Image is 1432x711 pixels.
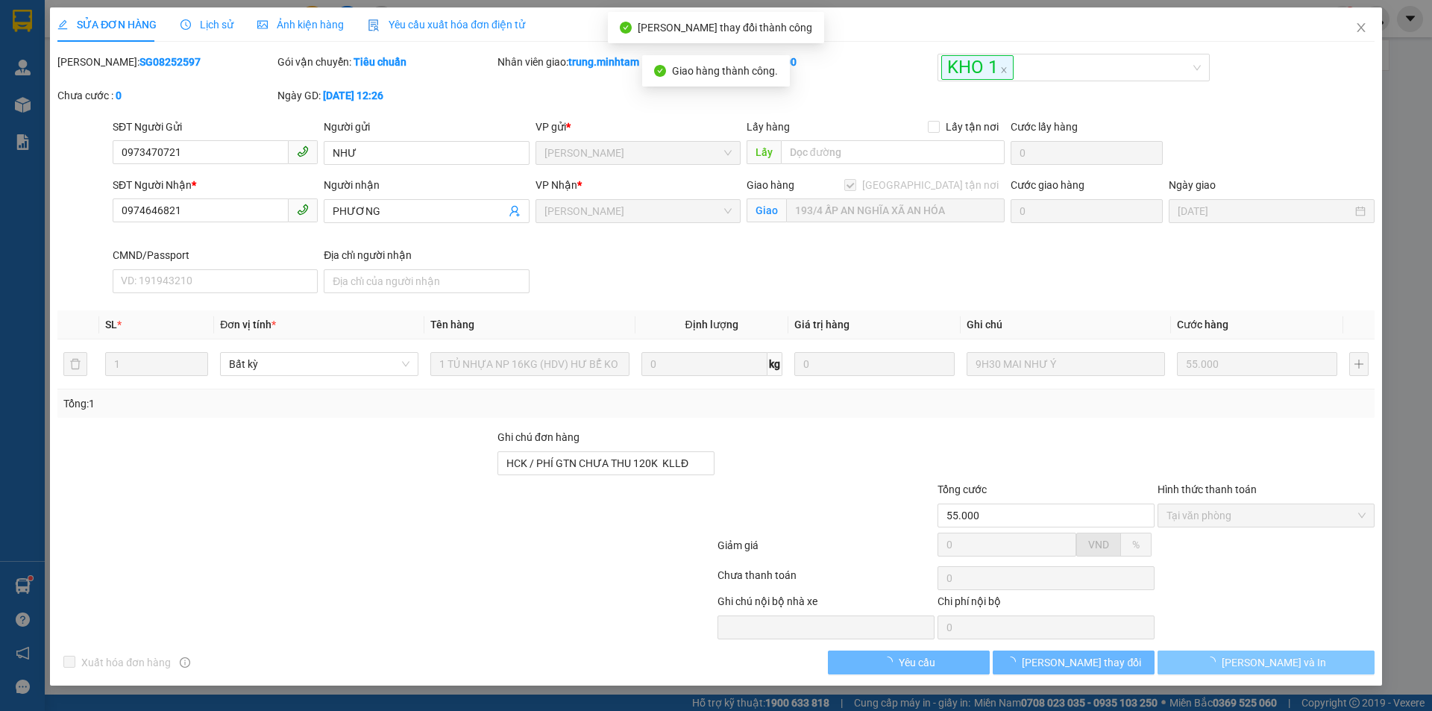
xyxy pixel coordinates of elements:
[1011,199,1163,223] input: Cước giao hàng
[368,19,380,31] img: icon
[828,651,990,674] button: Yêu cầu
[747,179,794,191] span: Giao hàng
[354,56,406,68] b: Tiêu chuẩn
[430,319,474,331] span: Tên hàng
[882,657,899,667] span: loading
[324,177,529,193] div: Người nhận
[13,13,132,46] div: [PERSON_NAME]
[277,54,494,70] div: Gói vận chuyển:
[536,119,741,135] div: VP gửi
[57,19,157,31] span: SỬA ĐƠN HÀNG
[1222,654,1326,671] span: [PERSON_NAME] và In
[536,179,577,191] span: VP Nhận
[57,87,274,104] div: Chưa cước :
[180,19,233,31] span: Lịch sử
[497,451,715,475] input: Ghi chú đơn hàng
[1177,319,1228,331] span: Cước hàng
[1022,654,1141,671] span: [PERSON_NAME] thay đổi
[297,204,309,216] span: phone
[1005,657,1022,667] span: loading
[1011,179,1084,191] label: Cước giao hàng
[1132,539,1140,551] span: %
[509,205,521,217] span: user-add
[1177,352,1337,376] input: 0
[717,593,935,616] div: Ghi chú nội bộ nhà xe
[856,177,1005,193] span: [GEOGRAPHIC_DATA] tận nơi
[297,145,309,157] span: phone
[57,54,274,70] div: [PERSON_NAME]:
[142,14,178,30] span: Nhận:
[113,177,318,193] div: SĐT Người Nhận
[638,22,812,34] span: [PERSON_NAME] thay đổi thành công
[277,87,494,104] div: Ngày GD:
[1011,141,1163,165] input: Cước lấy hàng
[568,56,639,68] b: trung.minhtam
[1166,504,1366,527] span: Tại văn phòng
[747,140,781,164] span: Lấy
[229,353,409,375] span: Bất kỳ
[1088,539,1109,551] span: VND
[747,198,786,222] span: Giao
[1011,121,1078,133] label: Cước lấy hàng
[140,94,303,131] div: 20.000
[794,352,955,376] input: 0
[781,140,1005,164] input: Dọc đường
[747,121,790,133] span: Lấy hàng
[1355,22,1367,34] span: close
[716,567,936,593] div: Chưa thanh toán
[1158,483,1257,495] label: Hình thức thanh toán
[993,651,1155,674] button: [PERSON_NAME] thay đổi
[941,55,1014,80] span: KHO 1
[544,200,732,222] span: Ngã Tư Huyện
[180,19,191,30] span: clock-circle
[1000,66,1008,74] span: close
[1178,203,1351,219] input: Ngày giao
[1169,179,1216,191] label: Ngày giao
[620,22,632,34] span: check-circle
[142,13,301,31] div: [PERSON_NAME]
[767,352,782,376] span: kg
[654,65,666,77] span: check-circle
[75,654,177,671] span: Xuất hóa đơn hàng
[368,19,525,31] span: Yêu cầu xuất hóa đơn điện tử
[323,90,383,101] b: [DATE] 12:26
[497,54,715,70] div: Nhân viên giao:
[940,119,1005,135] span: Lấy tận nơi
[13,46,132,64] div: TRÚC
[430,352,629,376] input: VD: Bàn, Ghế
[1205,657,1222,667] span: loading
[786,198,1005,222] input: Giao tận nơi
[967,352,1165,376] input: Ghi Chú
[113,119,318,135] div: SĐT Người Gửi
[938,593,1155,616] div: Chi phí nội bộ
[544,142,732,164] span: Hồ Chí Minh
[180,657,190,668] span: info-circle
[961,310,1171,339] th: Ghi chú
[716,537,936,563] div: Giảm giá
[139,56,201,68] b: SG08252597
[142,31,301,48] div: TRANG
[220,319,276,331] span: Đơn vị tính
[105,319,117,331] span: SL
[1340,7,1382,49] button: Close
[13,13,36,28] span: Gửi:
[672,65,778,77] span: Giao hàng thành công.
[257,19,344,31] span: Ảnh kiện hàng
[794,319,850,331] span: Giá trị hàng
[257,19,268,30] span: picture
[63,352,87,376] button: delete
[116,90,122,101] b: 0
[717,54,935,70] div: Cước rồi :
[938,483,987,495] span: Tổng cước
[899,654,935,671] span: Yêu cầu
[497,431,580,443] label: Ghi chú đơn hàng
[1349,352,1369,376] button: plus
[57,19,68,30] span: edit
[685,319,738,331] span: Định lượng
[1158,651,1375,674] button: [PERSON_NAME] và In
[324,269,529,293] input: Địa chỉ của người nhận
[63,395,553,412] div: Tổng: 1
[324,247,529,263] div: Địa chỉ người nhận
[113,247,318,263] div: CMND/Passport
[140,94,245,129] span: Chưa [PERSON_NAME] :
